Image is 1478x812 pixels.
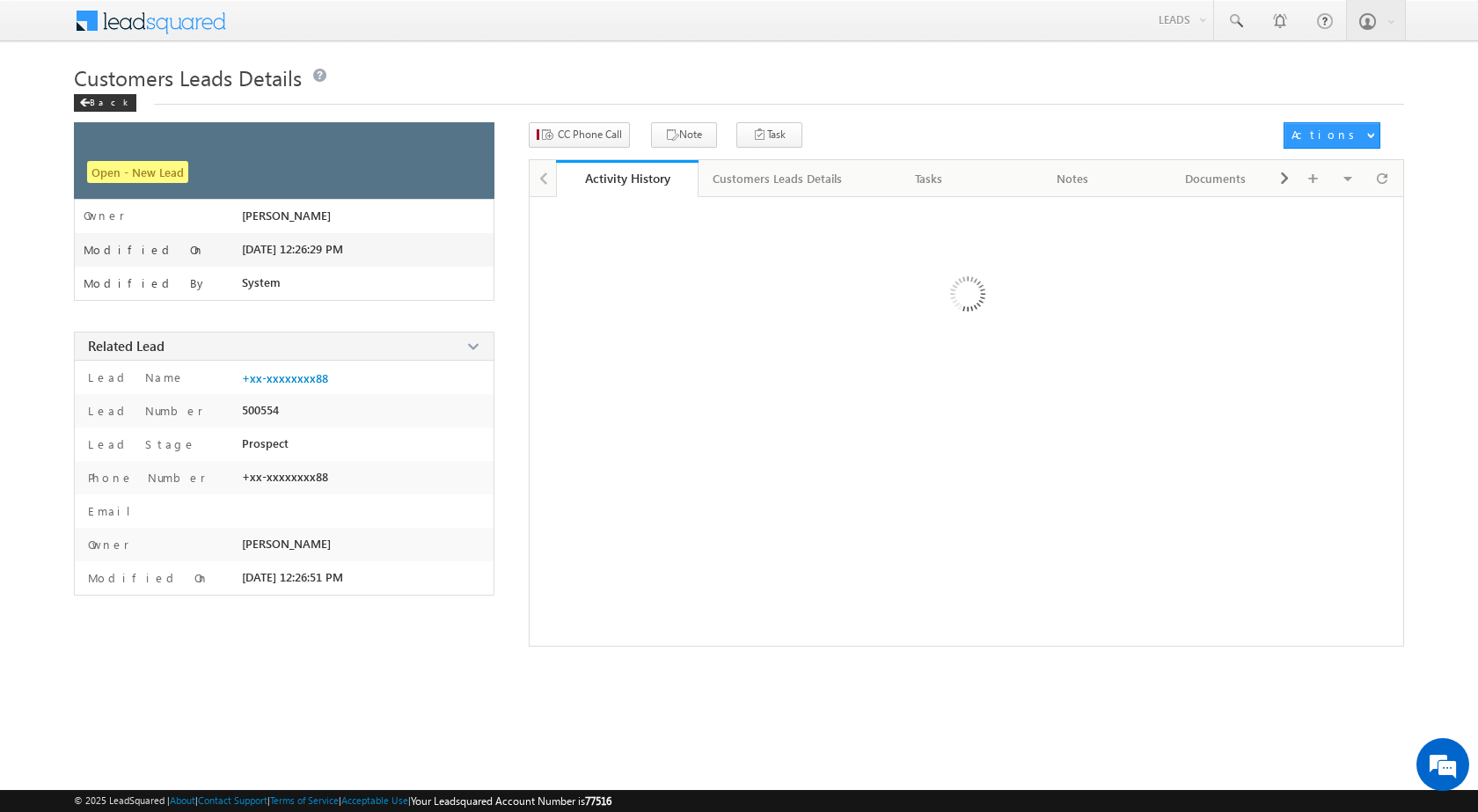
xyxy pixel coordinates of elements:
[1145,160,1288,197] a: Documents
[1001,160,1145,197] a: Notes
[88,337,165,355] span: Related Lead
[74,63,302,91] span: Customers Leads Details
[875,206,1057,388] img: Loading ...
[242,371,328,385] a: +xx-xxxxxxxx88
[1015,168,1129,189] div: Notes
[529,122,630,148] button: CC Phone Call
[84,208,125,223] label: Owner
[84,436,196,452] label: Lead Stage
[858,160,1001,197] a: Tasks
[84,243,205,257] label: Modified On
[1291,127,1361,143] div: Actions
[242,242,343,256] span: [DATE] 12:26:29 PM
[84,369,185,385] label: Lead Name
[198,794,267,806] a: Contact Support
[242,403,279,417] span: 500554
[569,170,686,187] div: Activity History
[242,436,289,450] span: Prospect
[872,168,985,189] div: Tasks
[270,794,339,806] a: Terms of Service
[1159,168,1272,189] div: Documents
[170,794,195,806] a: About
[713,168,842,189] div: Customers Leads Details
[74,793,611,809] span: © 2025 LeadSquared | | | | |
[242,570,343,584] span: [DATE] 12:26:51 PM
[242,537,331,551] span: [PERSON_NAME]
[411,794,611,808] span: Your Leadsquared Account Number is
[699,160,858,197] a: Customers Leads Details
[1284,122,1380,149] button: Actions
[558,127,622,143] span: CC Phone Call
[242,470,328,484] span: +xx-xxxxxxxx88
[341,794,408,806] a: Acceptable Use
[736,122,802,148] button: Task
[84,470,206,486] label: Phone Number
[74,94,136,112] div: Back
[585,794,611,808] span: 77516
[84,276,208,290] label: Modified By
[84,537,129,552] label: Owner
[84,503,144,519] label: Email
[87,161,188,183] span: Open - New Lead
[556,160,699,197] a: Activity History
[84,403,203,419] label: Lead Number
[242,208,331,223] span: [PERSON_NAME]
[84,570,209,586] label: Modified On
[651,122,717,148] button: Note
[242,275,281,289] span: System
